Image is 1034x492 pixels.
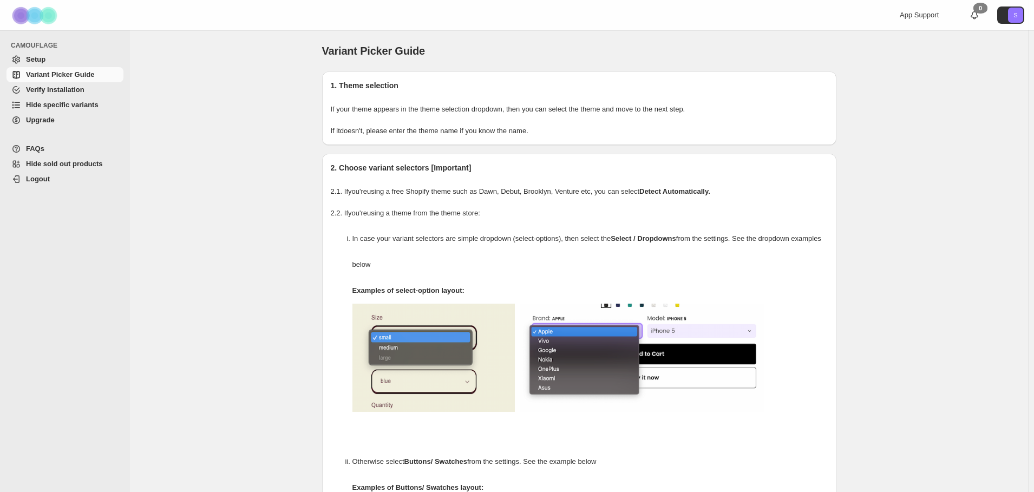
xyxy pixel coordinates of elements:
h2: 1. Theme selection [331,80,828,91]
span: FAQs [26,145,44,153]
h2: 2. Choose variant selectors [Important] [331,162,828,173]
span: Logout [26,175,50,183]
a: Hide sold out products [6,156,123,172]
span: Setup [26,55,45,63]
span: CAMOUFLAGE [11,41,125,50]
a: 0 [969,10,980,21]
p: 2.1. If you're using a free Shopify theme such as Dawn, Debut, Brooklyn, Venture etc, you can select [331,186,828,197]
p: If your theme appears in the theme selection dropdown, then you can select the theme and move to ... [331,104,828,115]
strong: Examples of Buttons/ Swatches layout: [352,483,484,491]
p: Otherwise select from the settings. See the example below [352,449,828,475]
span: Verify Installation [26,86,84,94]
text: S [1013,12,1017,18]
button: Avatar with initials S [997,6,1024,24]
a: Verify Installation [6,82,123,97]
img: Camouflage [9,1,63,30]
span: Hide sold out products [26,160,103,168]
a: Hide specific variants [6,97,123,113]
a: Variant Picker Guide [6,67,123,82]
span: Upgrade [26,116,55,124]
img: camouflage-select-options-2 [520,304,764,412]
p: If it doesn't , please enter the theme name if you know the name. [331,126,828,136]
a: Upgrade [6,113,123,128]
strong: Select / Dropdowns [611,234,676,242]
img: camouflage-select-options [352,304,515,412]
p: 2.2. If you're using a theme from the theme store: [331,208,828,219]
strong: Buttons/ Swatches [404,457,467,465]
strong: Detect Automatically. [639,187,710,195]
a: Logout [6,172,123,187]
span: App Support [900,11,939,19]
span: Avatar with initials S [1008,8,1023,23]
strong: Examples of select-option layout: [352,286,464,294]
span: Variant Picker Guide [26,70,94,78]
span: Hide specific variants [26,101,99,109]
div: 0 [973,3,987,14]
a: Setup [6,52,123,67]
a: FAQs [6,141,123,156]
span: Variant Picker Guide [322,45,426,57]
p: In case your variant selectors are simple dropdown (select-options), then select the from the set... [352,226,828,278]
